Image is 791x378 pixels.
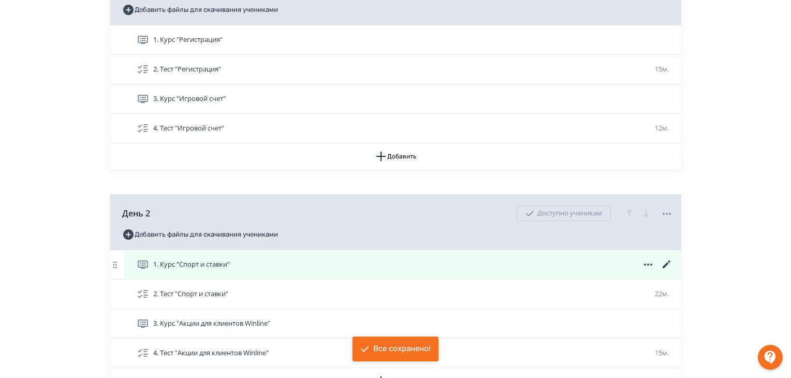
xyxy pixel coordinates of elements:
div: 2. Тест "Регистрация"15м. [110,55,681,84]
div: 3. Курс "Акции для клиентов Winline" [110,309,681,339]
div: 4. Тест "Игровой счет"12м. [110,114,681,143]
div: 4. Тест "Акции для клиентов Winline"15м. [110,339,681,368]
div: 1. Курс "Спорт и ставки" [110,250,681,280]
span: 4. Тест "Акции для клиентов Winline" [153,348,269,358]
span: 12м. [655,123,669,133]
span: 4. Тест "Игровой счет" [153,123,224,134]
span: 15м. [655,64,669,74]
span: 1. Курс "Регистрация" [153,35,223,45]
span: 2. Тест "Регистрация" [153,64,221,75]
div: 3. Курс "Игровой счет" [110,84,681,114]
span: 1. Курс "Спорт и ставки" [153,259,230,270]
div: 1. Курс "Регистрация" [110,25,681,55]
span: 2. Тест "Спорт и ставки" [153,289,228,299]
div: 2. Тест "Спорт и ставки"22м. [110,280,681,309]
span: 22м. [655,289,669,298]
span: 15м. [655,348,669,357]
button: Добавить файлы для скачивания учениками [122,2,278,18]
button: Добавить файлы для скачивания учениками [122,226,278,243]
span: 3. Курс "Акции для клиентов Winline" [153,318,270,329]
div: Все сохранено! [373,344,431,354]
span: 3. Курс "Игровой счет" [153,94,226,104]
button: Добавить [110,143,681,169]
div: Доступно ученикам [517,206,611,221]
span: День 2 [122,207,150,220]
